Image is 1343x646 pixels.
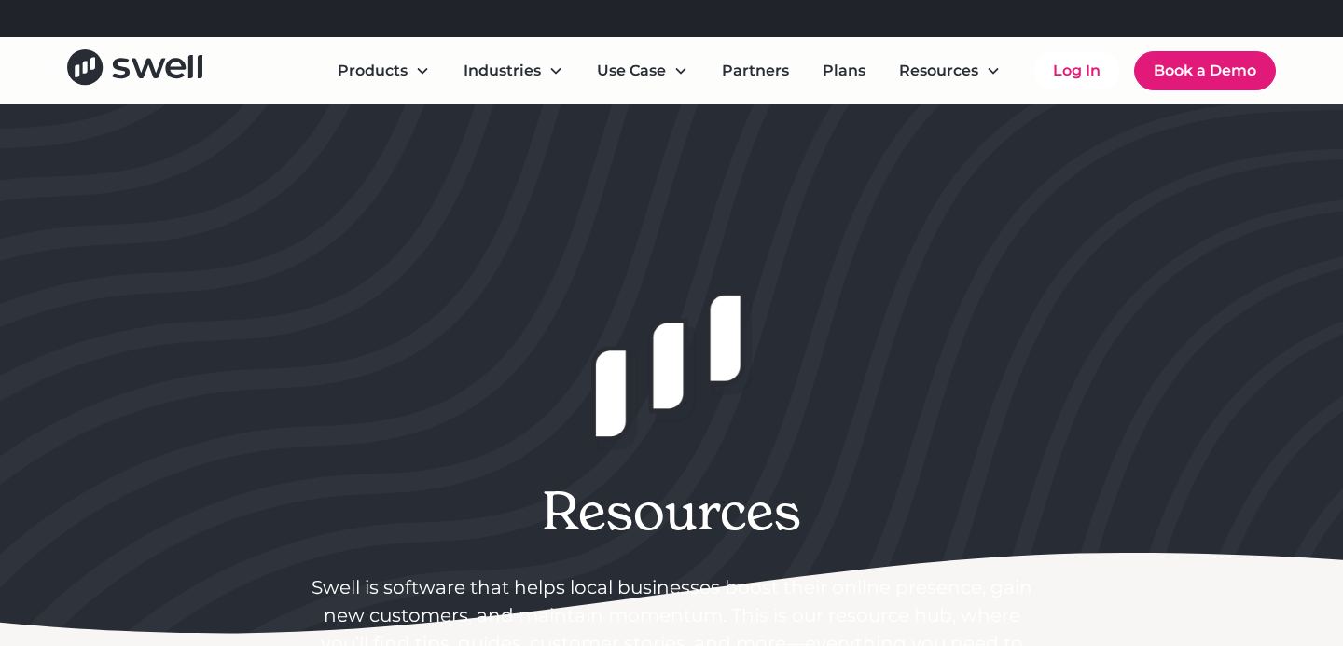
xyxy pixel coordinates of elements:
div: Resources [899,60,978,82]
a: Book a Demo [1134,51,1276,90]
a: Log In [1034,52,1119,89]
div: Products [323,52,445,89]
a: Plans [808,52,880,89]
a: home [67,49,202,91]
div: Use Case [582,52,703,89]
div: Industries [464,60,541,82]
div: Resources [884,52,1016,89]
a: Learn More [701,9,785,27]
div: Industries [449,52,578,89]
a: Partners [707,52,804,89]
div: Refer a clinic, get $300! [529,7,785,30]
div: Use Case [597,60,666,82]
h1: Resources [345,480,998,543]
div: Products [338,60,408,82]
